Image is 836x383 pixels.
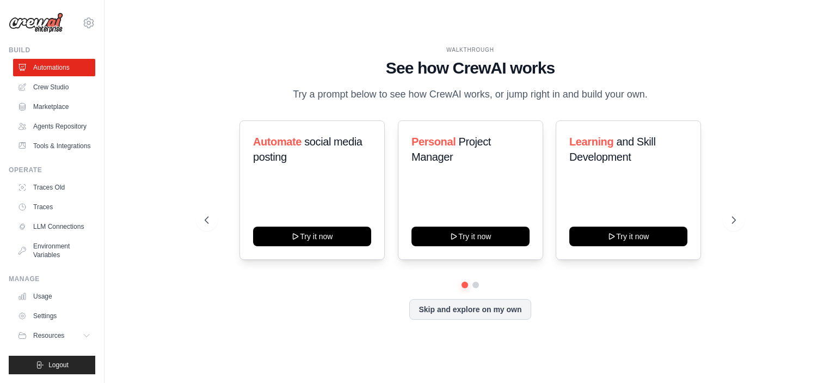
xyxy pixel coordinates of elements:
span: and Skill Development [569,136,655,163]
div: Manage [9,275,95,283]
button: Skip and explore on my own [409,299,531,320]
button: Logout [9,356,95,374]
img: Logo [9,13,63,33]
a: Tools & Integrations [13,137,95,155]
span: Resources [33,331,64,340]
button: Try it now [569,227,687,246]
span: Project Manager [411,136,491,163]
div: Build [9,46,95,54]
a: LLM Connections [13,218,95,235]
a: Automations [13,59,95,76]
a: Agents Repository [13,118,95,135]
div: WALKTHROUGH [205,46,736,54]
a: Marketplace [13,98,95,115]
span: Learning [569,136,613,148]
button: Try it now [411,227,530,246]
p: Try a prompt below to see how CrewAI works, or jump right in and build your own. [287,87,653,102]
span: Automate [253,136,302,148]
span: Logout [48,361,69,369]
button: Try it now [253,227,371,246]
span: Personal [411,136,456,148]
div: Operate [9,166,95,174]
a: Usage [13,288,95,305]
a: Crew Studio [13,78,95,96]
button: Resources [13,327,95,344]
span: social media posting [253,136,362,163]
a: Traces Old [13,179,95,196]
a: Settings [13,307,95,325]
h1: See how CrewAI works [205,58,736,78]
a: Traces [13,198,95,216]
a: Environment Variables [13,238,95,264]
